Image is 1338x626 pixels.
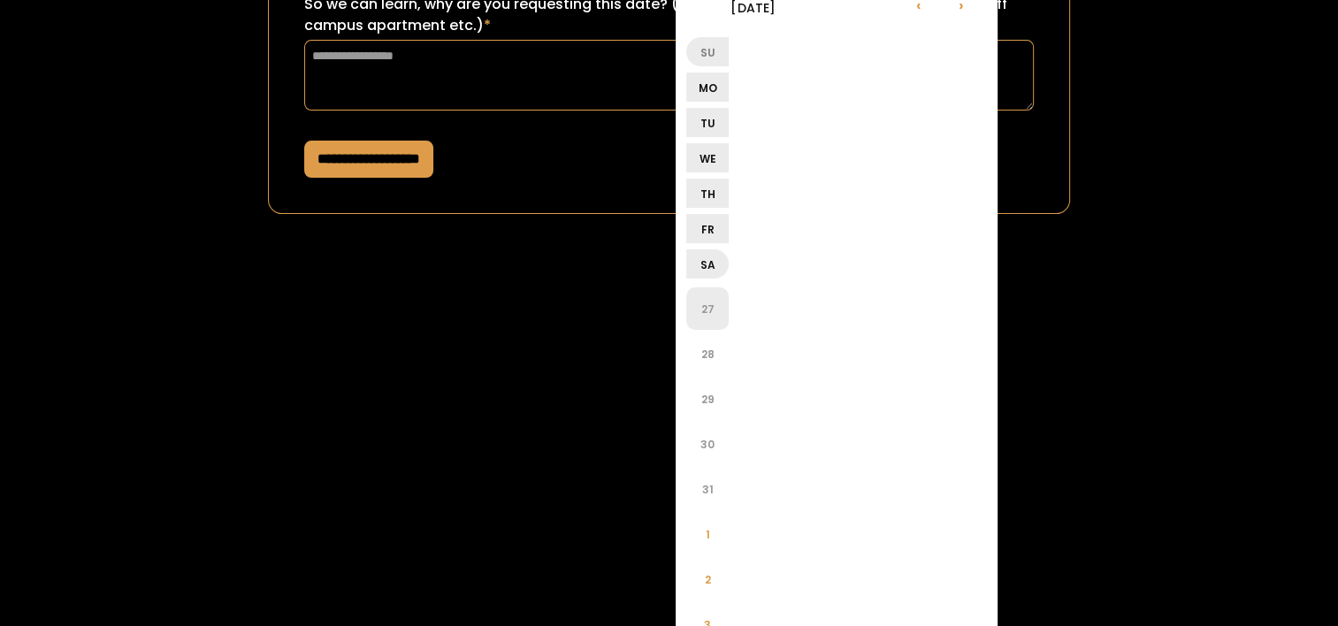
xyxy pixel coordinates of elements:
[686,513,729,555] li: 1
[686,179,729,208] li: Th
[686,108,729,137] li: Tu
[686,468,729,510] li: 31
[686,37,729,66] li: Su
[686,378,729,420] li: 29
[686,214,729,243] li: Fr
[686,558,729,600] li: 2
[686,423,729,465] li: 30
[686,73,729,102] li: Mo
[686,249,729,279] li: Sa
[686,332,729,375] li: 28
[686,143,729,172] li: We
[686,287,729,330] li: 27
